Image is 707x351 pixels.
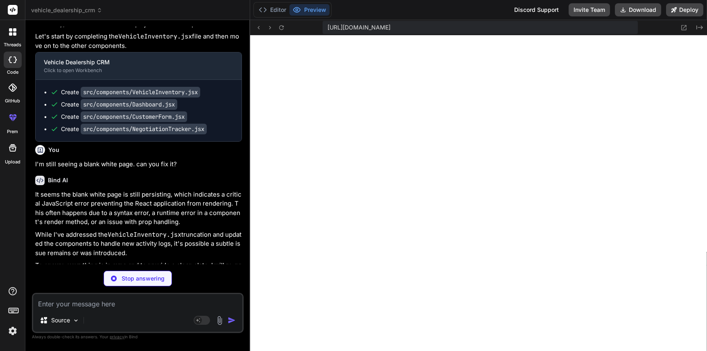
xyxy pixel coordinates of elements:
[35,190,242,227] p: It seems the blank white page is still persisting, which indicates a critical JavaScript error pr...
[81,111,187,122] code: src/components/CustomerForm.jsx
[7,69,18,76] label: code
[81,87,200,97] code: src/components/VehicleInventory.jsx
[48,176,68,184] h6: Bind AI
[228,316,236,324] img: icon
[31,6,102,14] span: vehicle_dealership_crm
[509,3,564,16] div: Discord Support
[72,317,79,324] img: Pick Models
[35,230,242,258] p: While I've addressed the truncation and updated the components to handle new activity logs, it's ...
[4,41,21,48] label: threads
[35,261,242,307] p: To ensure everything is in sync and to provide a clean slate, I will re-provide the file. This fi...
[5,97,20,104] label: GitHub
[61,100,177,109] div: Create
[81,99,177,110] code: src/components/Dashboard.jsx
[35,32,242,50] p: Let's start by completing the file and then move on to the other components.
[61,88,200,96] div: Create
[36,52,228,79] button: Vehicle Dealership CRMClick to open Workbench
[48,11,241,28] code: onAddActivity
[110,334,124,339] span: privacy
[569,3,610,16] button: Invite Team
[108,231,181,239] code: VehicleInventory.jsx
[61,125,207,133] div: Create
[615,3,661,16] button: Download
[32,333,244,341] p: Always double-check its answers. Your in Bind
[44,58,220,66] div: Vehicle Dealership CRM
[122,274,165,283] p: Stop answering
[666,3,703,16] button: Deploy
[35,160,242,169] p: I'm still seeing a blank white page. can you fix it?
[328,23,391,32] span: [URL][DOMAIN_NAME]
[255,4,289,16] button: Editor
[289,4,330,16] button: Preview
[48,146,59,154] h6: You
[118,32,192,41] code: VehicleInventory.jsx
[51,316,70,324] p: Source
[215,316,224,325] img: attachment
[250,35,707,351] iframe: Preview
[7,128,18,135] label: prem
[61,113,187,121] div: Create
[6,324,20,338] img: settings
[44,67,220,74] div: Click to open Workbench
[81,124,207,134] code: src/components/NegotiationTracker.jsx
[5,159,20,165] label: Upload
